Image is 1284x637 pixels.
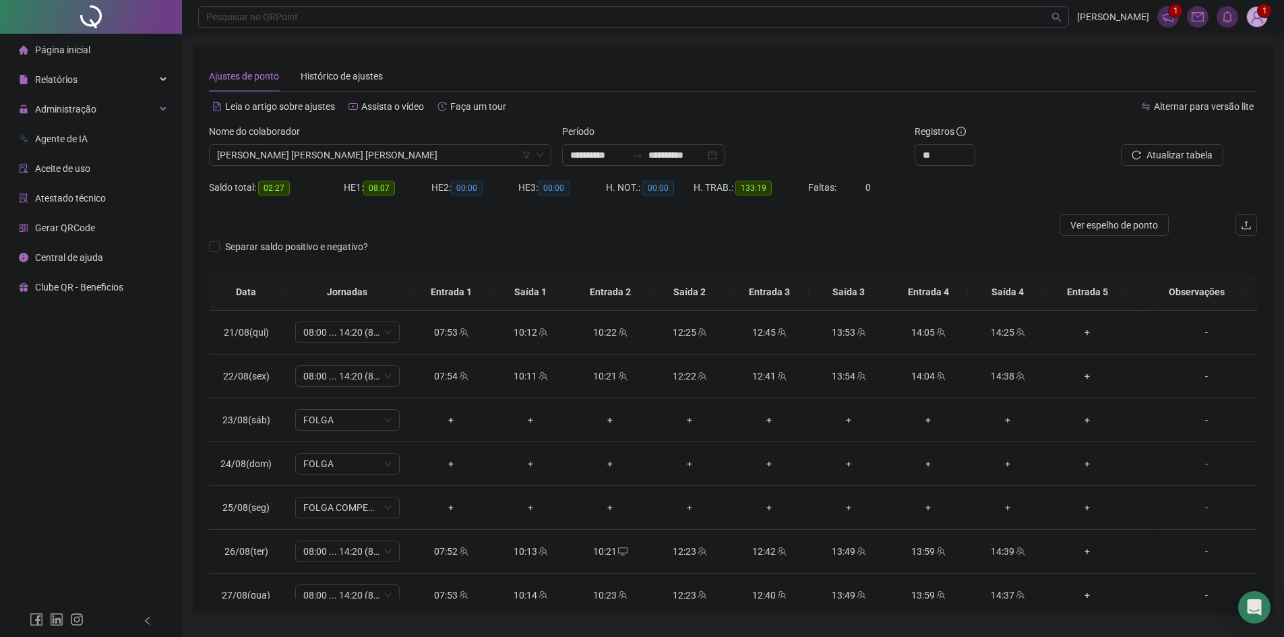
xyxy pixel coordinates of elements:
[1247,7,1267,27] img: 88641
[661,544,719,559] div: 12:23
[979,325,1037,340] div: 14:25
[19,75,28,84] span: file
[411,274,491,311] th: Entrada 1
[501,500,559,515] div: +
[581,588,639,603] div: 10:23
[458,590,468,600] span: team
[899,456,957,471] div: +
[617,371,628,381] span: team
[422,325,480,340] div: 07:53
[694,180,808,195] div: H. TRAB.:
[212,102,222,111] span: file-text
[222,415,270,425] span: 23/08(sáb)
[431,180,519,195] div: HE 2:
[899,413,957,427] div: +
[808,182,838,193] span: Faltas:
[1241,220,1252,231] span: upload
[617,328,628,337] span: team
[363,181,395,195] span: 08:07
[935,371,946,381] span: team
[303,585,392,605] span: 08:00 ... 14:20 (8 HORAS)
[537,590,548,600] span: team
[303,541,392,562] span: 08:00 ... 14:20 (8 HORAS)
[1167,413,1246,427] div: -
[422,456,480,471] div: +
[1138,544,1196,559] div: +
[1138,456,1196,471] div: +
[696,590,707,600] span: team
[1132,150,1141,160] span: reload
[522,151,530,159] span: filter
[437,102,447,111] span: history
[1192,11,1204,23] span: mail
[422,544,480,559] div: 07:52
[661,588,719,603] div: 12:23
[855,328,866,337] span: team
[1058,369,1116,384] div: +
[776,547,787,556] span: team
[422,413,480,427] div: +
[1014,328,1025,337] span: team
[303,366,392,386] span: 08:00 ... 14:20 (8 HORAS)
[1173,6,1178,16] span: 1
[1238,591,1271,624] div: Open Intercom Messenger
[979,544,1037,559] div: 14:39
[776,328,787,337] span: team
[70,613,84,626] span: instagram
[1014,371,1025,381] span: team
[303,410,392,430] span: FOLGA
[361,101,424,112] span: Assista o vídeo
[820,325,878,340] div: 13:53
[979,588,1037,603] div: 14:37
[222,502,270,513] span: 25/08(seg)
[1060,214,1169,236] button: Ver espelho de ponto
[143,616,152,626] span: left
[301,71,383,82] span: Histórico de ajustes
[1167,500,1246,515] div: -
[1077,9,1149,24] span: [PERSON_NAME]
[820,588,878,603] div: 13:49
[220,458,272,469] span: 24/08(dom)
[899,544,957,559] div: 13:59
[1138,500,1196,515] div: +
[19,104,28,114] span: lock
[581,544,639,559] div: 10:21
[1221,11,1233,23] span: bell
[209,124,309,139] label: Nome do colaborador
[30,613,43,626] span: facebook
[809,274,888,311] th: Saída 3
[19,253,28,262] span: info-circle
[735,181,772,195] span: 133:19
[1167,544,1246,559] div: -
[501,456,559,471] div: +
[1047,274,1127,311] th: Entrada 5
[1138,369,1196,384] div: +
[220,239,373,254] span: Separar saldo positivo e negativo?
[740,456,798,471] div: +
[536,151,544,159] span: down
[632,150,643,160] span: swap-right
[606,180,694,195] div: H. NOT.:
[740,413,798,427] div: +
[1167,325,1246,340] div: -
[1262,6,1267,16] span: 1
[1167,369,1246,384] div: -
[915,124,966,139] span: Registros
[899,369,957,384] div: 14:04
[1147,148,1213,162] span: Atualizar tabela
[258,181,290,195] span: 02:27
[740,325,798,340] div: 12:45
[1014,547,1025,556] span: team
[865,182,871,193] span: 0
[1058,544,1116,559] div: +
[888,274,968,311] th: Entrada 4
[617,590,628,600] span: team
[1169,4,1182,18] sup: 1
[344,180,431,195] div: HE 1:
[491,274,570,311] th: Saída 1
[422,500,480,515] div: +
[696,547,707,556] span: team
[935,328,946,337] span: team
[538,181,570,195] span: 00:00
[35,193,106,204] span: Atestado técnico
